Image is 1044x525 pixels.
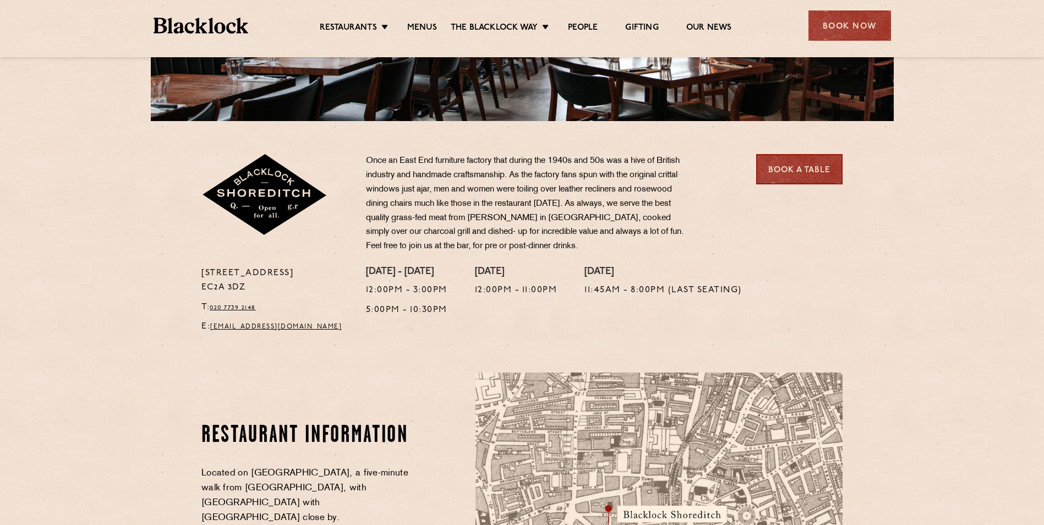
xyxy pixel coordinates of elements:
[584,266,742,278] h4: [DATE]
[584,283,742,298] p: 11:45am - 8:00pm (Last seating)
[201,266,349,295] p: [STREET_ADDRESS] EC2A 3DZ
[475,283,557,298] p: 12:00pm - 11:00pm
[201,422,412,450] h2: Restaurant Information
[451,23,538,35] a: The Blacklock Way
[625,23,658,35] a: Gifting
[366,303,447,318] p: 5:00pm - 10:30pm
[201,300,349,315] p: T:
[475,266,557,278] h4: [DATE]
[210,324,342,330] a: [EMAIL_ADDRESS][DOMAIN_NAME]
[686,23,732,35] a: Our News
[568,23,598,35] a: People
[756,154,843,184] a: Book a Table
[210,304,256,311] a: 020 7739 2148
[154,18,249,34] img: BL_Textured_Logo-footer-cropped.svg
[808,10,891,41] div: Book Now
[201,154,329,237] img: Shoreditch-stamp-v2-default.svg
[366,266,447,278] h4: [DATE] - [DATE]
[407,23,437,35] a: Menus
[320,23,377,35] a: Restaurants
[366,283,447,298] p: 12:00pm - 3:00pm
[201,320,349,334] p: E:
[366,154,691,254] p: Once an East End furniture factory that during the 1940s and 50s was a hive of British industry a...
